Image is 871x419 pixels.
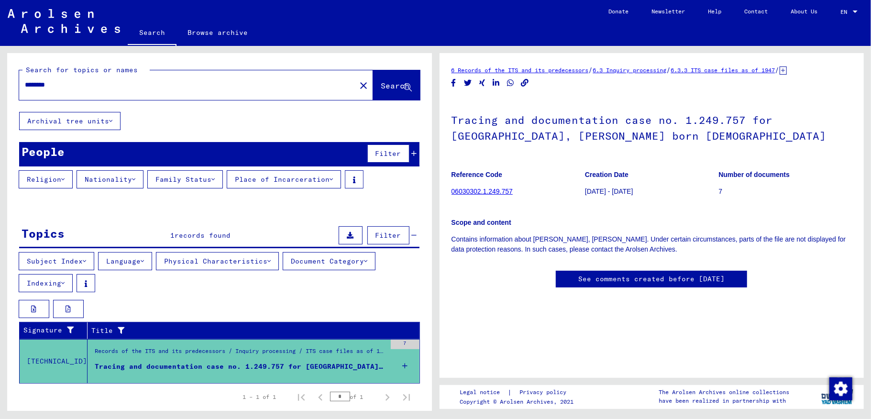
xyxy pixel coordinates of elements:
a: Legal notice [460,387,507,397]
button: Next page [378,387,397,407]
div: 7 [391,340,419,349]
button: Share on WhatsApp [506,77,516,89]
button: Clear [354,76,373,95]
b: Creation Date [585,171,628,178]
div: 1 – 1 of 1 [243,393,276,401]
button: Document Category [283,252,375,270]
div: Signature [23,325,80,335]
a: Search [128,21,176,46]
button: Religion [19,170,73,188]
h1: Tracing and documentation case no. 1.249.757 for [GEOGRAPHIC_DATA], [PERSON_NAME] born [DEMOGRAPH... [452,98,852,156]
button: Family Status [147,170,223,188]
b: Scope and content [452,219,511,226]
div: Signature [23,323,89,338]
button: Nationality [77,170,143,188]
a: 6.3.3 ITS case files as of 1947 [671,66,775,74]
div: of 1 [330,392,378,401]
p: Copyright © Arolsen Archives, 2021 [460,397,578,406]
p: have been realized in partnership with [659,397,789,405]
button: Share on Twitter [463,77,473,89]
button: Physical Characteristics [156,252,279,270]
div: People [22,143,65,160]
button: Previous page [311,387,330,407]
span: 1 [170,231,175,240]
p: The Arolsen Archives online collections [659,388,789,397]
a: 06030302.1.249.757 [452,187,513,195]
button: Filter [367,144,409,163]
a: See comments created before [DATE] [578,274,725,284]
a: Browse archive [176,21,260,44]
button: Last page [397,387,416,407]
button: First page [292,387,311,407]
span: / [775,66,780,74]
span: records found [175,231,231,240]
span: / [589,66,593,74]
button: Search [373,70,420,100]
button: Language [98,252,152,270]
p: Contains information about [PERSON_NAME], [PERSON_NAME]. Under certain circumstances, parts of th... [452,234,852,254]
button: Archival tree units [19,112,121,130]
div: Title [91,326,401,336]
p: 7 [718,187,851,197]
a: 6.3 Inquiry processing [593,66,667,74]
b: Number of documents [718,171,790,178]
span: / [667,66,671,74]
a: Privacy policy [512,387,578,397]
span: EN [840,9,851,15]
img: Arolsen_neg.svg [8,9,120,33]
p: [DATE] - [DATE] [585,187,718,197]
div: Title [91,323,410,338]
button: Indexing [19,274,73,292]
button: Place of Incarceration [227,170,341,188]
button: Share on Xing [477,77,487,89]
button: Share on LinkedIn [491,77,501,89]
div: Records of the ITS and its predecessors / Inquiry processing / ITS case files as of 1947 / Reposi... [95,347,386,360]
td: [TECHNICAL_ID] [20,339,88,383]
button: Subject Index [19,252,94,270]
span: Filter [375,149,401,158]
button: Filter [367,226,409,244]
button: Share on Facebook [449,77,459,89]
a: 6 Records of the ITS and its predecessors [452,66,589,74]
mat-icon: close [358,80,369,91]
button: Copy link [520,77,530,89]
div: Tracing and documentation case no. 1.249.757 for [GEOGRAPHIC_DATA], [PERSON_NAME] born [DEMOGRAPH... [95,362,386,372]
span: Search [381,81,410,90]
span: Filter [375,231,401,240]
mat-label: Search for topics or names [26,66,138,74]
img: yv_logo.png [819,385,855,408]
div: Topics [22,225,65,242]
img: Change consent [829,377,852,400]
b: Reference Code [452,171,503,178]
div: | [460,387,578,397]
